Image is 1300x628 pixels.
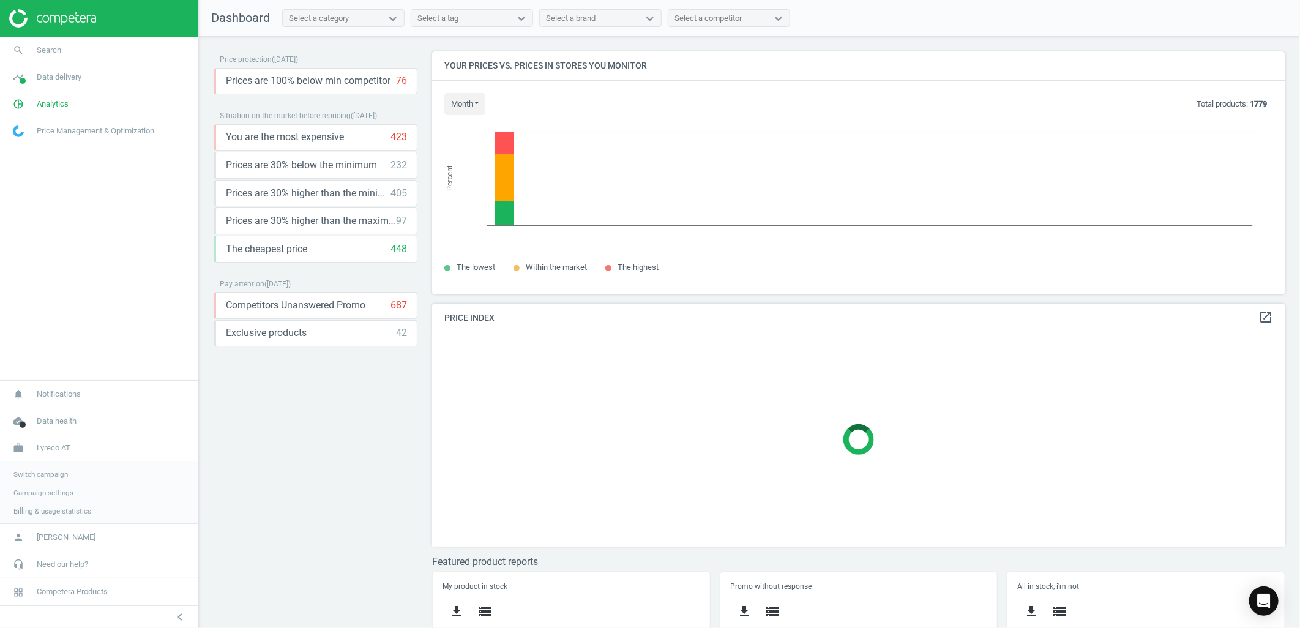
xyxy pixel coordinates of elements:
[226,214,396,228] span: Prices are 30% higher than the maximal
[226,299,365,312] span: Competitors Unanswered Promo
[272,55,298,64] span: ( [DATE] )
[289,13,349,24] div: Select a category
[432,556,1285,567] h3: Featured product reports
[1258,310,1273,326] a: open_in_new
[37,559,88,570] span: Need our help?
[1018,597,1046,626] button: get_app
[13,125,24,137] img: wGWNvw8QSZomAAAAABJRU5ErkJggg==
[390,159,407,172] div: 232
[471,597,499,626] button: storage
[226,326,307,340] span: Exclusive products
[457,263,495,272] span: The lowest
[226,130,344,144] span: You are the most expensive
[396,74,407,88] div: 76
[37,389,81,400] span: Notifications
[390,187,407,200] div: 405
[37,443,70,454] span: Lyreco AT
[13,506,91,516] span: Billing & usage statistics
[1258,310,1273,324] i: open_in_new
[396,214,407,228] div: 97
[1018,582,1275,591] h5: All in stock, i'm not
[1250,99,1267,108] b: 1779
[432,304,1285,332] h4: Price Index
[449,604,464,619] i: get_app
[1197,99,1267,110] p: Total products:
[264,280,291,288] span: ( [DATE] )
[443,597,471,626] button: get_app
[390,299,407,312] div: 687
[7,526,30,549] i: person
[37,99,69,110] span: Analytics
[390,242,407,256] div: 448
[7,553,30,576] i: headset_mic
[1025,604,1039,619] i: get_app
[211,10,270,25] span: Dashboard
[7,409,30,433] i: cloud_done
[13,469,68,479] span: Switch campaign
[618,263,659,272] span: The highest
[37,416,77,427] span: Data health
[226,187,390,200] span: Prices are 30% higher than the minimum
[7,383,30,406] i: notifications
[351,111,377,120] span: ( [DATE] )
[674,13,742,24] div: Select a competitor
[37,586,108,597] span: Competera Products
[165,609,195,625] button: chevron_left
[1249,586,1279,616] div: Open Intercom Messenger
[526,263,587,272] span: Within the market
[226,159,377,172] span: Prices are 30% below the minimum
[7,39,30,62] i: search
[37,45,61,56] span: Search
[443,582,700,591] h5: My product in stock
[765,604,780,619] i: storage
[220,55,272,64] span: Price protection
[737,604,752,619] i: get_app
[432,51,1285,80] h4: Your prices vs. prices in stores you monitor
[477,604,492,619] i: storage
[220,111,351,120] span: Situation on the market before repricing
[390,130,407,144] div: 423
[37,532,95,543] span: [PERSON_NAME]
[226,74,390,88] span: Prices are 100% below min competitor
[758,597,786,626] button: storage
[173,610,187,624] i: chevron_left
[37,125,154,136] span: Price Management & Optimization
[7,65,30,89] i: timeline
[37,72,81,83] span: Data delivery
[730,597,758,626] button: get_app
[226,242,307,256] span: The cheapest price
[546,13,596,24] div: Select a brand
[730,582,987,591] h5: Promo without response
[7,436,30,460] i: work
[444,93,485,115] button: month
[396,326,407,340] div: 42
[446,165,454,191] tspan: Percent
[417,13,458,24] div: Select a tag
[13,488,73,498] span: Campaign settings
[9,9,96,28] img: ajHJNr6hYgQAAAAASUVORK5CYII=
[1046,597,1074,626] button: storage
[220,280,264,288] span: Pay attention
[1053,604,1067,619] i: storage
[7,92,30,116] i: pie_chart_outlined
